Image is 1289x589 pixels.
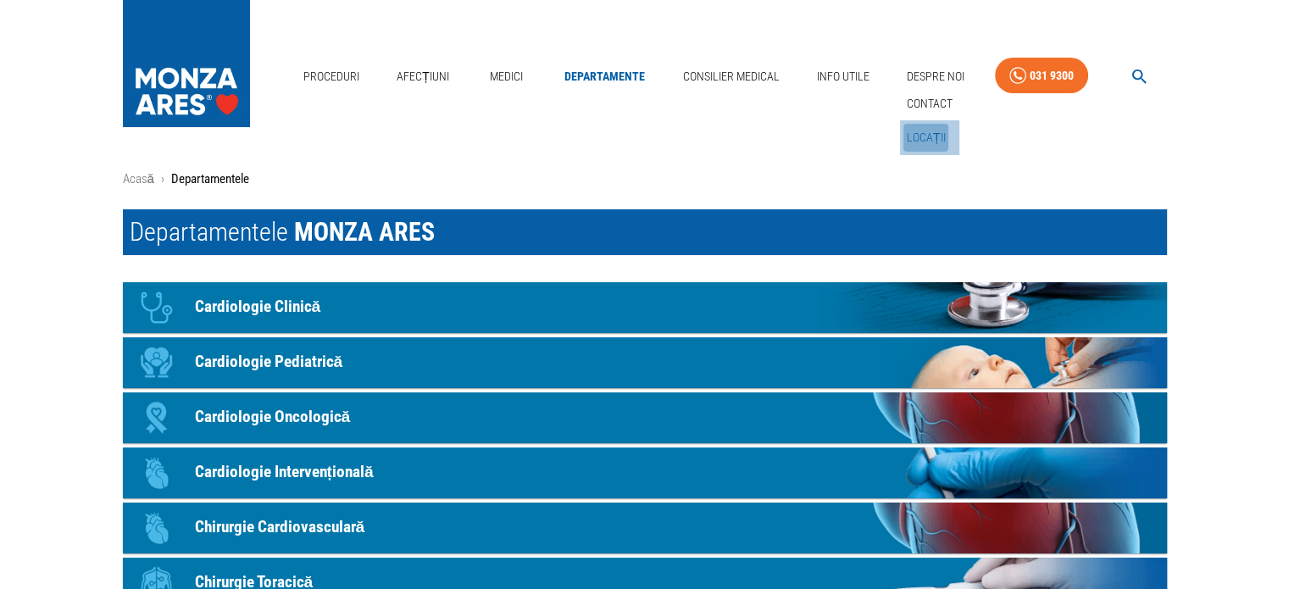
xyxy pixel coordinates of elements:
[131,337,182,388] div: Icon
[1030,65,1074,86] div: 031 9300
[195,350,343,375] p: Cardiologie Pediatrică
[900,59,971,94] a: Despre Noi
[123,209,1167,255] h1: Departamentele
[161,169,164,189] li: ›
[195,515,365,540] p: Chirurgie Cardiovasculară
[195,460,374,485] p: Cardiologie Intervențională
[903,90,956,118] a: Contact
[131,503,182,553] div: Icon
[294,217,435,247] span: MONZA ARES
[810,59,876,94] a: Info Utile
[558,59,652,94] a: Departamente
[390,59,456,94] a: Afecțiuni
[195,295,321,320] p: Cardiologie Clinică
[123,171,154,186] a: Acasă
[903,124,949,152] a: Locații
[123,282,1167,333] a: IconCardiologie Clinică
[131,392,182,443] div: Icon
[995,58,1088,94] a: 031 9300
[195,405,351,430] p: Cardiologie Oncologică
[297,59,366,94] a: Proceduri
[131,447,182,498] div: Icon
[171,169,249,189] p: Departamentele
[123,447,1167,498] a: IconCardiologie Intervențională
[675,59,786,94] a: Consilier Medical
[131,282,182,333] div: Icon
[123,337,1167,388] a: IconCardiologie Pediatrică
[123,503,1167,553] a: IconChirurgie Cardiovasculară
[900,120,959,155] div: Locații
[123,392,1167,443] a: IconCardiologie Oncologică
[900,86,959,155] nav: secondary mailbox folders
[123,169,1167,189] nav: breadcrumb
[480,59,534,94] a: Medici
[900,86,959,121] div: Contact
